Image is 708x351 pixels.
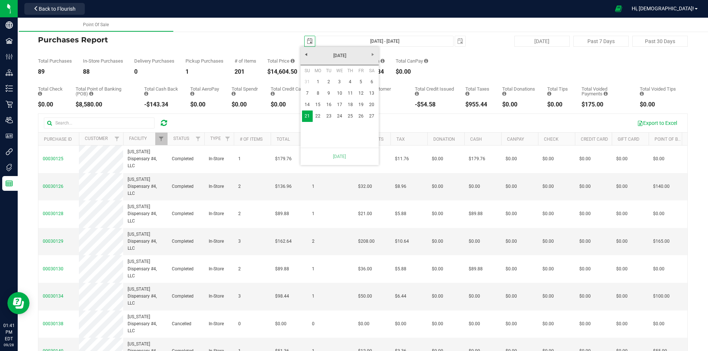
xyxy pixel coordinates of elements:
i: Sum of all tips added to successful, non-voided payments for all purchases in the date range. [547,91,551,96]
span: $0.00 [542,238,554,245]
div: $0.00 [396,69,428,75]
span: $0.00 [579,320,591,327]
span: $0.00 [432,266,443,273]
a: 8 [313,88,323,99]
span: $0.00 [358,320,369,327]
span: $0.00 [579,155,591,162]
a: Filter [111,133,123,145]
span: $140.00 [653,183,670,190]
a: 17 [334,99,345,110]
inline-svg: Company [6,21,13,29]
span: Completed [172,155,194,162]
span: $0.00 [432,320,443,327]
a: 5 [355,76,366,88]
span: [US_STATE] Dispensary #4, LLC [128,148,163,170]
a: Total [277,137,290,142]
span: Completed [172,293,194,300]
inline-svg: Tags [6,164,13,171]
span: 1 [312,266,315,273]
a: 4 [345,76,355,88]
span: $98.44 [275,293,289,300]
button: [DATE] [514,36,570,47]
a: Filter [192,133,204,145]
div: Total AeroPay [190,87,221,96]
span: 1 [312,293,315,300]
span: $0.00 [579,266,591,273]
div: $0.00 [232,102,260,108]
span: $0.00 [653,210,664,217]
span: $89.88 [469,266,483,273]
div: $8,580.00 [76,102,133,108]
span: $0.00 [506,293,517,300]
span: $0.00 [616,320,628,327]
p: 01:41 PM EDT [3,322,14,342]
span: $162.64 [275,238,292,245]
span: 0 [238,320,241,327]
inline-svg: Inventory [6,85,13,92]
div: 89 [38,69,72,75]
div: Total Voided Tips [640,87,677,96]
span: 0 [312,320,315,327]
a: Cash [470,137,482,142]
th: Thursday [345,65,355,76]
span: $32.00 [358,183,372,190]
span: $0.00 [432,155,443,162]
span: Open Ecommerce Menu [610,1,627,16]
inline-svg: Reports [6,180,13,187]
span: 00030130 [43,266,63,271]
span: 00030126 [43,184,63,189]
span: $0.00 [542,155,554,162]
div: Total Spendr [232,87,260,96]
span: $0.00 [542,183,554,190]
span: $0.00 [432,183,443,190]
span: $208.00 [358,238,375,245]
a: [DATE] [300,50,379,62]
span: $165.00 [653,238,670,245]
a: Filter [222,133,234,145]
div: Delivery Purchases [134,59,174,63]
div: Total Customer Credit [359,87,404,96]
span: $6.44 [395,293,406,300]
span: $0.00 [469,293,480,300]
span: $179.76 [469,155,485,162]
div: 0 [134,69,174,75]
span: $0.00 [506,183,517,190]
div: Total Cash Back [144,87,179,96]
div: $0.00 [359,102,404,108]
span: $0.00 [432,293,443,300]
a: Filter [155,133,167,145]
i: Sum of the successful, non-voided Spendr payment transactions for all purchases in the date range. [232,91,236,96]
div: Total Price [267,59,297,63]
span: $0.00 [542,293,554,300]
span: $0.00 [506,266,517,273]
span: In-Store [209,320,224,327]
span: [US_STATE] Dispensary #4, LLC [128,231,163,252]
div: # of Items [235,59,256,63]
span: 00030138 [43,321,63,326]
span: $5.88 [395,210,406,217]
a: CanPay [507,137,524,142]
span: [US_STATE] Dispensary #4, LLC [128,203,163,225]
span: $8.96 [395,183,406,190]
span: $0.00 [616,293,628,300]
i: Sum of the total prices of all purchases in the date range. [291,59,295,63]
div: $0.00 [640,102,677,108]
div: Total Credit Issued [415,87,454,96]
span: $50.00 [358,293,372,300]
a: 10 [334,88,345,99]
span: In-Store [209,266,224,273]
span: In-Store [209,210,224,217]
a: Point of Banking (POB) [655,137,707,142]
inline-svg: Configuration [6,53,13,60]
span: $0.00 [579,183,591,190]
span: 1 [312,183,315,190]
i: Sum of the total taxes for all purchases in the date range. [465,91,469,96]
a: 11 [345,88,355,99]
a: Gift Card [618,137,639,142]
i: Sum of the successful, non-voided AeroPay payment transactions for all purchases in the date range. [190,91,194,96]
span: Completed [172,266,194,273]
i: Sum of all voided payment transaction amounts, excluding tips and transaction fees, for all purch... [604,91,608,96]
a: 16 [323,99,334,110]
th: Saturday [367,65,377,76]
span: $0.00 [616,266,628,273]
